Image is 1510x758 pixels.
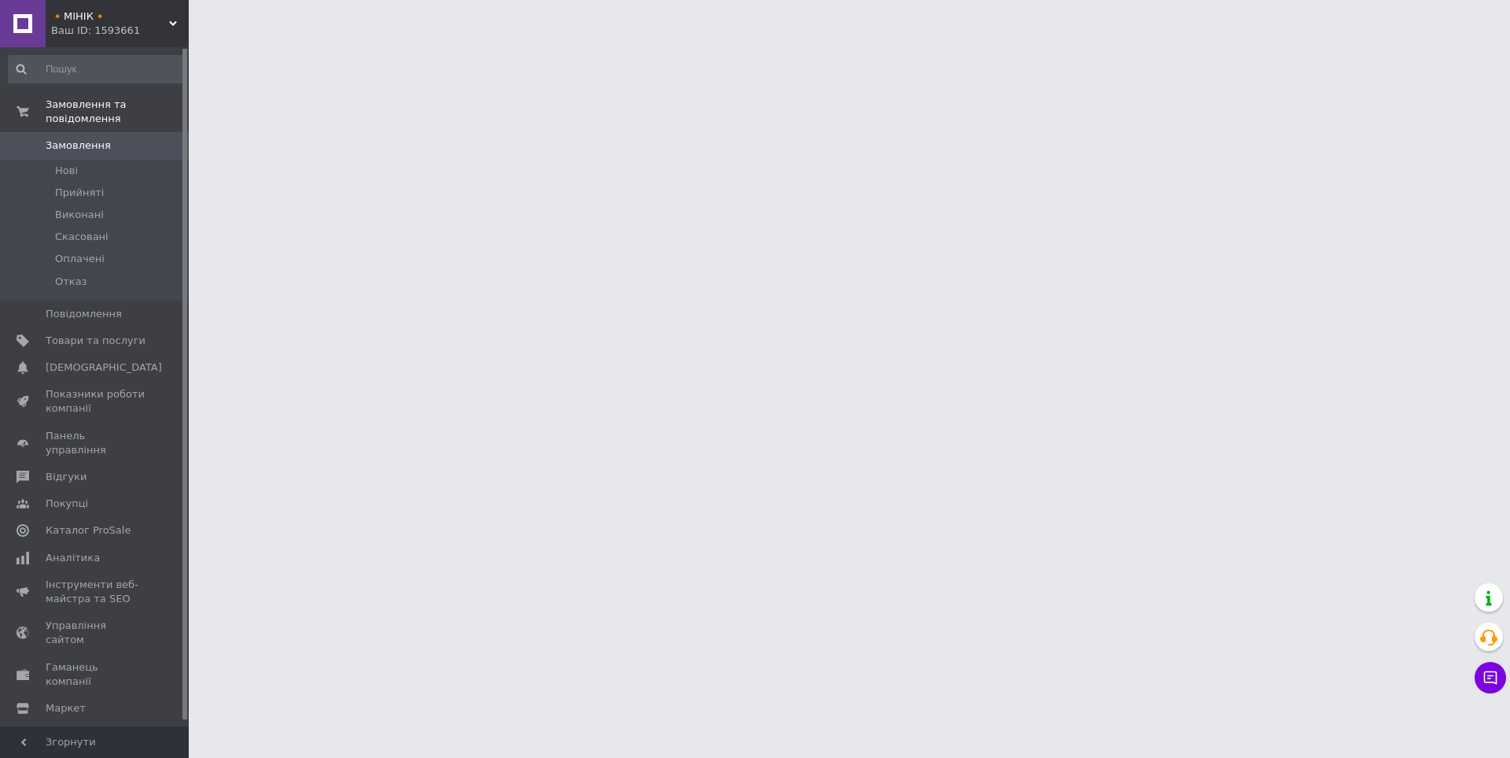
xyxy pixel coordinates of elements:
[46,619,145,647] span: Управління сайтом
[55,230,109,244] span: Скасовані
[46,139,111,153] span: Замовлення
[1475,662,1506,693] button: Чат з покупцем
[46,361,162,375] span: [DEMOGRAPHIC_DATA]
[46,307,122,321] span: Повідомлення
[46,334,145,348] span: Товари та послуги
[46,470,87,484] span: Відгуки
[51,24,189,38] div: Ваш ID: 1593661
[46,578,145,606] span: Інструменти веб-майстра та SEO
[46,701,86,715] span: Маркет
[46,429,145,457] span: Панель управління
[46,387,145,416] span: Показники роботи компанії
[46,523,131,538] span: Каталог ProSale
[55,164,78,178] span: Нові
[55,275,87,289] span: Отказ
[46,98,189,126] span: Замовлення та повідомлення
[55,208,104,222] span: Виконані
[46,497,88,511] span: Покупці
[46,660,145,689] span: Гаманець компанії
[51,9,169,24] span: 🔸МІНІК🔸
[8,55,186,83] input: Пошук
[55,186,104,200] span: Прийняті
[46,551,100,565] span: Аналітика
[55,252,105,266] span: Оплачені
